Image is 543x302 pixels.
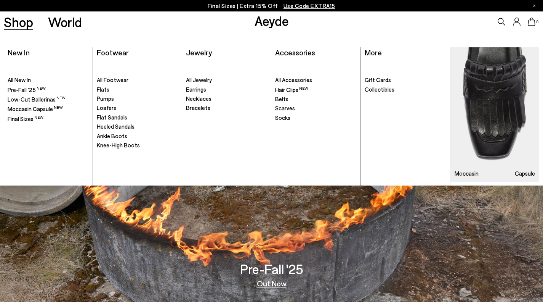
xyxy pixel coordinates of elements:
[186,48,212,57] a: Jewelry
[208,1,335,11] p: Final Sizes | Extra 15% Off
[97,95,114,102] span: Pumps
[97,132,178,140] a: Ankle Boots
[450,47,539,182] img: Mobile_e6eede4d-78b8-4bd1-ae2a-4197e375e133_900x.jpg
[275,114,357,122] a: Socks
[8,96,66,103] span: Low-Cut Ballerinas
[365,76,391,83] span: Gift Cards
[257,279,287,287] a: Out Now
[8,105,89,113] a: Moccasin Capsule
[8,115,43,122] span: Final Sizes
[515,171,535,176] h3: Capsule
[275,114,290,121] span: Socks
[275,76,357,84] a: All Accessories
[97,114,178,121] a: Flat Sandals
[97,48,129,57] a: Footwear
[4,15,33,29] a: Shop
[275,105,295,111] span: Scarves
[275,95,288,102] span: Belts
[8,86,89,94] a: Pre-Fall '25
[284,2,335,9] span: Navigate to /collections/ss25-final-sizes
[48,15,82,29] a: World
[8,76,31,83] span: All New In
[97,86,178,94] a: Flats
[186,86,206,93] span: Earrings
[186,86,267,94] a: Earrings
[97,76,128,83] span: All Footwear
[528,18,535,26] a: 0
[365,86,447,94] a: Collectibles
[186,76,212,83] span: All Jewelry
[186,95,267,103] a: Necklaces
[8,115,89,123] a: Final Sizes
[186,76,267,84] a: All Jewelry
[8,76,89,84] a: All New In
[97,142,178,149] a: Knee-High Boots
[365,86,394,93] span: Collectibles
[8,105,63,112] span: Moccasin Capsule
[275,105,357,112] a: Scarves
[8,48,30,57] a: New In
[275,48,315,57] a: Accessories
[186,104,210,111] span: Bracelets
[97,104,116,111] span: Loafers
[365,76,447,84] a: Gift Cards
[275,76,312,83] span: All Accessories
[97,95,178,103] a: Pumps
[97,104,178,112] a: Loafers
[275,86,308,93] span: Hair Clips
[97,86,109,93] span: Flats
[240,262,303,276] h3: Pre-Fall '25
[275,86,357,94] a: Hair Clips
[450,47,539,182] a: Moccasin Capsule
[97,132,127,139] span: Ankle Boots
[255,13,289,29] a: Aeyde
[97,123,135,130] span: Heeled Sandals
[97,114,127,121] span: Flat Sandals
[97,76,178,84] a: All Footwear
[8,86,46,93] span: Pre-Fall '25
[97,142,140,149] span: Knee-High Boots
[275,95,357,103] a: Belts
[8,95,89,103] a: Low-Cut Ballerinas
[97,123,178,131] a: Heeled Sandals
[535,20,539,24] span: 0
[455,171,479,176] h3: Moccasin
[365,48,382,57] a: More
[186,104,267,112] a: Bracelets
[186,95,211,102] span: Necklaces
